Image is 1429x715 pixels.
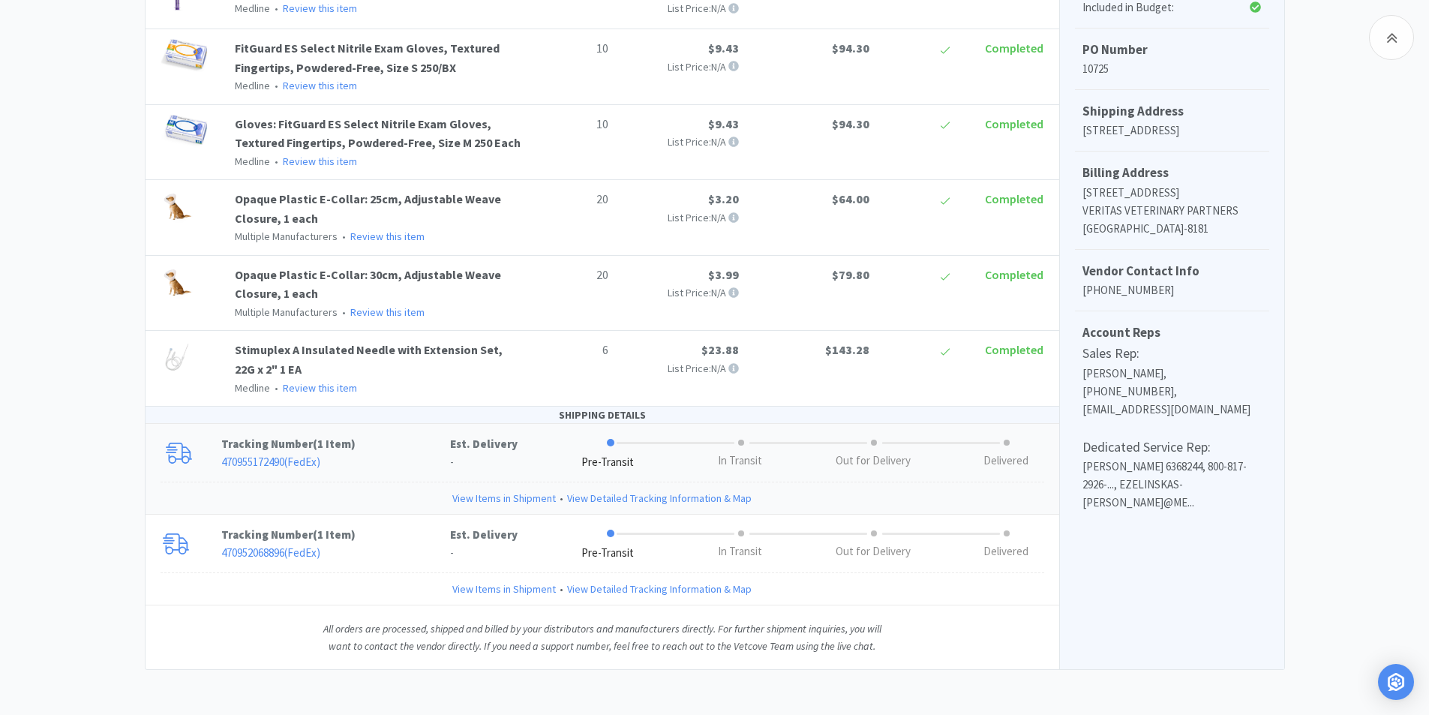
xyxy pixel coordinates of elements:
[1082,323,1262,343] h5: Account Reps
[1082,40,1262,60] h5: PO Number
[985,342,1043,357] span: Completed
[620,59,739,75] p: List Price: N/A
[1082,101,1262,122] h5: Shipping Address
[161,190,194,223] img: b62ebf979b8d40c49f7b7ec8a52062d2_724645.jpeg
[701,342,739,357] span: $23.88
[1378,664,1414,700] div: Open Intercom Messenger
[1082,184,1262,202] p: [STREET_ADDRESS]
[1082,163,1262,183] h5: Billing Address
[533,266,608,285] p: 20
[533,190,608,209] p: 20
[1082,220,1262,238] p: [GEOGRAPHIC_DATA]-8181
[272,2,281,15] span: •
[235,41,500,75] a: FitGuard ES Select Nitrile Exam Gloves, Textured Fingertips, Powdered-Free, Size S 250/BX
[452,490,556,506] a: View Items in Shipment
[836,543,911,560] div: Out for Delivery
[620,209,739,226] p: List Price: N/A
[452,581,556,597] a: View Items in Shipment
[272,155,281,168] span: •
[235,305,338,319] span: Multiple Manufacturers
[283,2,357,15] a: Review this item
[1082,437,1262,458] h4: Dedicated Service Rep :
[620,134,739,150] p: List Price: N/A
[283,381,357,395] a: Review this item
[161,266,194,299] img: 25b430edc5b8446c97bad54b4d090e36_724642.jpeg
[272,79,281,92] span: •
[350,305,425,319] a: Review this item
[832,116,869,131] span: $94.30
[1082,458,1262,512] p: [PERSON_NAME] 6368244, 800-817-2926-..., EZELINSKAS-[PERSON_NAME]@ME...
[221,545,320,560] a: 470952068896(FedEx)
[340,305,348,319] span: •
[620,360,739,377] p: List Price: N/A
[450,453,518,471] p: -
[235,381,270,395] span: Medline
[581,454,634,471] div: Pre-Transit
[985,41,1043,56] span: Completed
[567,490,752,506] a: View Detailed Tracking Information & Map
[317,437,351,451] span: 1 Item
[272,381,281,395] span: •
[556,490,567,506] span: •
[450,435,518,453] p: Est. Delivery
[983,452,1028,470] div: Delivered
[221,435,450,453] p: Tracking Number ( )
[161,39,208,72] img: 9462978f073c4a5e908a2d039d206537_650648.jpeg
[718,543,762,560] div: In Transit
[235,116,521,151] a: Gloves: FitGuard ES Select Nitrile Exam Gloves, Textured Fingertips, Powdered-Free, Size M 250 Each
[556,581,567,597] span: •
[1082,261,1262,281] h5: Vendor Contact Info
[533,39,608,59] p: 10
[620,284,739,301] p: List Price: N/A
[832,267,869,282] span: $79.80
[985,191,1043,206] span: Completed
[533,341,608,360] p: 6
[567,581,752,597] a: View Detailed Tracking Information & Map
[450,544,518,562] p: -
[221,526,450,544] p: Tracking Number ( )
[1082,281,1262,299] p: [PHONE_NUMBER]
[283,79,357,92] a: Review this item
[983,543,1028,560] div: Delivered
[221,455,320,469] a: 470955172490(FedEx)
[533,115,608,134] p: 10
[283,155,357,168] a: Review this item
[708,116,739,131] span: $9.43
[161,341,194,374] img: 4885fde4b5dc47f086eab94659d3b7c5_703209.jpeg
[1082,60,1262,78] p: 10725
[825,342,869,357] span: $143.28
[235,342,503,377] a: Stimuplex A Insulated Needle with Extension Set, 22G x 2" 1 EA
[317,527,351,542] span: 1 Item
[581,545,634,562] div: Pre-Transit
[450,526,518,544] p: Est. Delivery
[985,267,1043,282] span: Completed
[708,191,739,206] span: $3.20
[836,452,911,470] div: Out for Delivery
[708,41,739,56] span: $9.43
[323,622,881,652] i: All orders are processed, shipped and billed by your distributors and manufacturers directly. For...
[340,230,348,243] span: •
[1082,365,1262,419] p: [PERSON_NAME], [PHONE_NUMBER], [EMAIL_ADDRESS][DOMAIN_NAME]
[1082,122,1262,140] p: [STREET_ADDRESS]
[1082,202,1262,220] p: VERITAS VETERINARY PARTNERS
[161,115,208,148] img: 4433ef5453c543e19b6fb945a4c3c1e5_684698.jpeg
[235,2,270,15] span: Medline
[146,407,1059,424] div: SHIPPING DETAILS
[708,267,739,282] span: $3.99
[350,230,425,243] a: Review this item
[832,41,869,56] span: $94.30
[235,230,338,243] span: Multiple Manufacturers
[985,116,1043,131] span: Completed
[718,452,762,470] div: In Transit
[235,155,270,168] span: Medline
[235,267,501,302] a: Opaque Plastic E-Collar: 30cm, Adjustable Weave Closure, 1 each
[235,79,270,92] span: Medline
[1082,343,1262,365] h4: Sales Rep :
[235,191,501,226] a: Opaque Plastic E-Collar: 25cm, Adjustable Weave Closure, 1 each
[832,191,869,206] span: $64.00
